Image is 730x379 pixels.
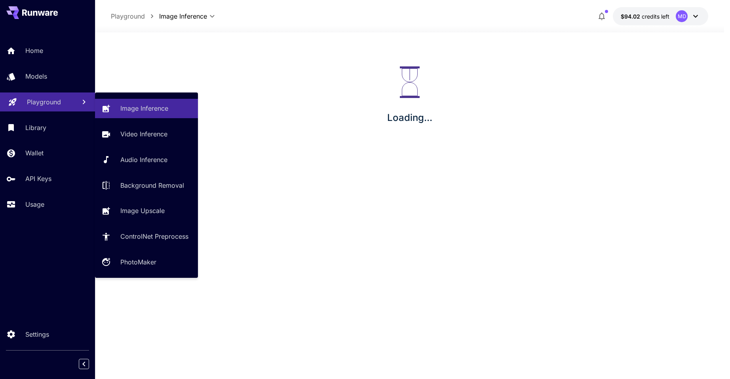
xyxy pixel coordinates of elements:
nav: breadcrumb [111,11,159,21]
p: Home [25,46,43,55]
p: Background Removal [120,181,184,190]
p: Playground [111,11,145,21]
button: Collapse sidebar [79,359,89,369]
span: $94.02 [621,13,642,20]
p: Usage [25,200,44,209]
a: ControlNet Preprocess [95,227,198,246]
a: Video Inference [95,124,198,144]
a: Image Upscale [95,201,198,221]
p: ControlNet Preprocess [120,232,188,241]
p: Settings [25,330,49,339]
div: Collapse sidebar [85,357,95,371]
a: Background Removal [95,175,198,195]
p: Library [25,123,46,132]
span: Image Inference [159,11,207,21]
p: Wallet [25,148,44,158]
span: credits left [642,13,669,20]
button: $94.01679 [613,7,708,25]
p: Video Inference [120,129,167,139]
a: PhotoMaker [95,253,198,272]
p: Image Upscale [120,206,165,215]
p: Models [25,72,47,81]
div: $94.01679 [621,12,669,21]
a: Audio Inference [95,150,198,170]
p: Loading... [387,111,432,125]
p: Image Inference [120,104,168,113]
p: Playground [27,97,61,107]
a: Image Inference [95,99,198,118]
p: Audio Inference [120,155,167,164]
div: MD [676,10,688,22]
p: API Keys [25,174,51,183]
p: PhotoMaker [120,257,156,267]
